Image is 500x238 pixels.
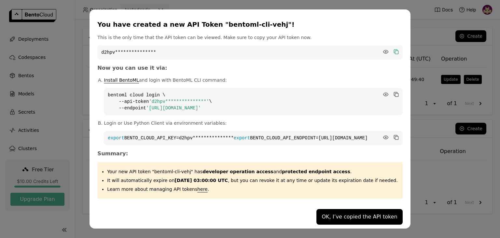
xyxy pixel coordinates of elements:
p: This is the only time that the API token can be viewed. Make sure to copy your API token now. [97,34,402,41]
span: and [202,169,350,174]
h3: Now you can use it via: [97,65,402,71]
span: export [234,135,250,141]
strong: developer operation access [202,169,273,174]
a: Install BentoML [104,77,139,83]
div: You have created a new API Token "bentoml-cli-vehj"! [97,20,400,29]
p: Learn more about managing API tokens . [107,186,397,192]
h3: Summary: [97,150,402,157]
p: It will automatically expire on , but you can revoke it at any time or update its expiration date... [107,177,397,184]
span: '[URL][DOMAIN_NAME]' [146,105,201,111]
a: here [197,187,208,192]
code: BENTO_CLOUD_API_KEY=d2hpv*************** BENTO_CLOUD_API_ENDPOINT=[URL][DOMAIN_NAME] [104,131,402,145]
p: Your new API token "bentoml-cli-vehj" has . [107,168,397,175]
code: bentoml cloud login \ --api-token \ --endpoint [104,88,402,115]
button: OK, I’ve copied the API token [316,209,402,225]
strong: [DATE] 03:00:00 UTC [174,178,228,183]
strong: protected endpoint access [282,169,350,174]
p: Login or Use Python Client via environment variables: [104,120,402,126]
div: dialog [90,9,410,229]
span: export [108,135,124,141]
p: and login with BentoML CLI command: [104,77,402,83]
